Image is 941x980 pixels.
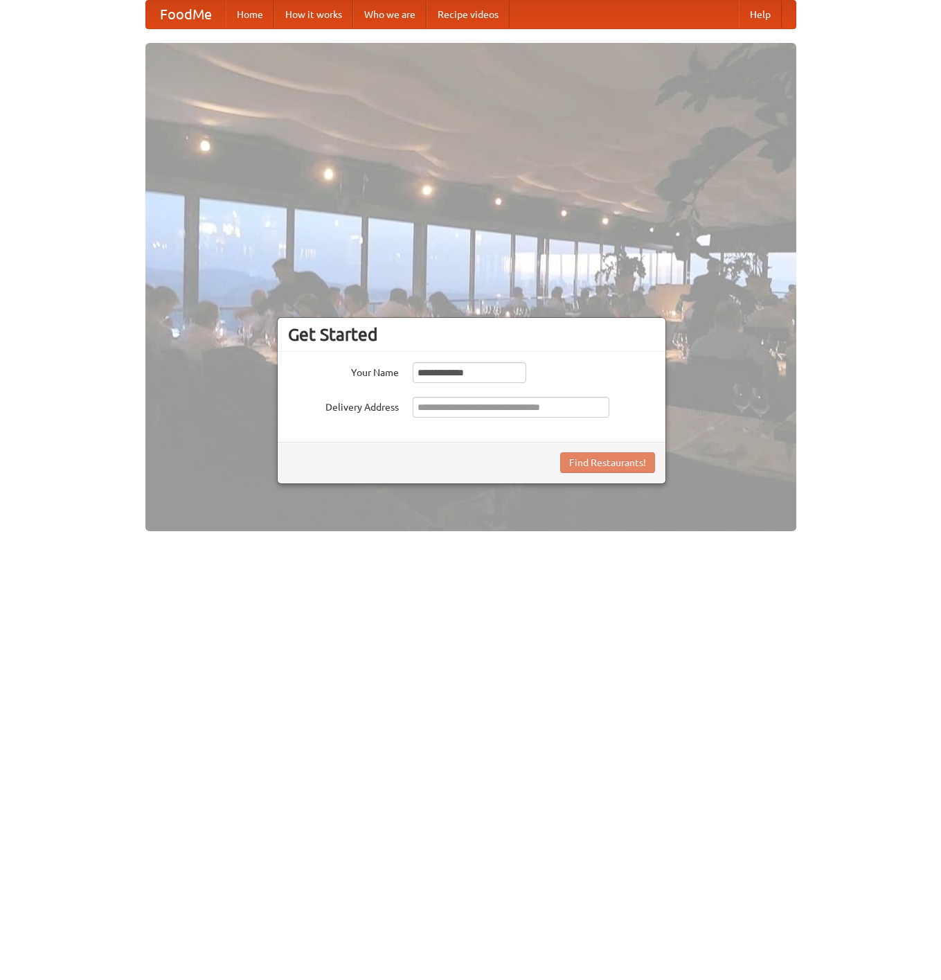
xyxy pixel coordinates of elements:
[146,1,226,28] a: FoodMe
[274,1,353,28] a: How it works
[288,324,655,345] h3: Get Started
[739,1,782,28] a: Help
[226,1,274,28] a: Home
[288,362,399,380] label: Your Name
[560,452,655,473] button: Find Restaurants!
[427,1,510,28] a: Recipe videos
[288,397,399,414] label: Delivery Address
[353,1,427,28] a: Who we are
